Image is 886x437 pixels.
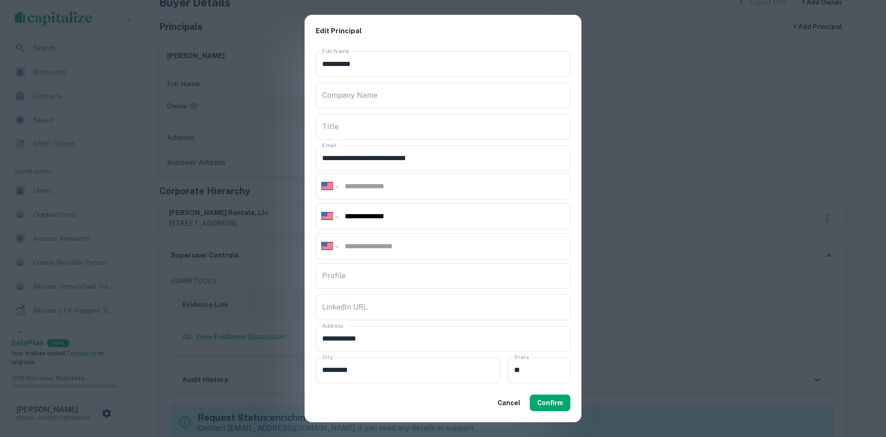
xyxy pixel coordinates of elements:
button: Confirm [530,395,570,411]
button: Cancel [494,395,524,411]
h2: Edit Principal [305,15,581,48]
label: Address [322,322,343,329]
label: City [322,353,333,361]
iframe: Chat Widget [840,363,886,407]
label: State [514,353,529,361]
label: Full Name [322,47,349,55]
label: Email [322,141,337,149]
